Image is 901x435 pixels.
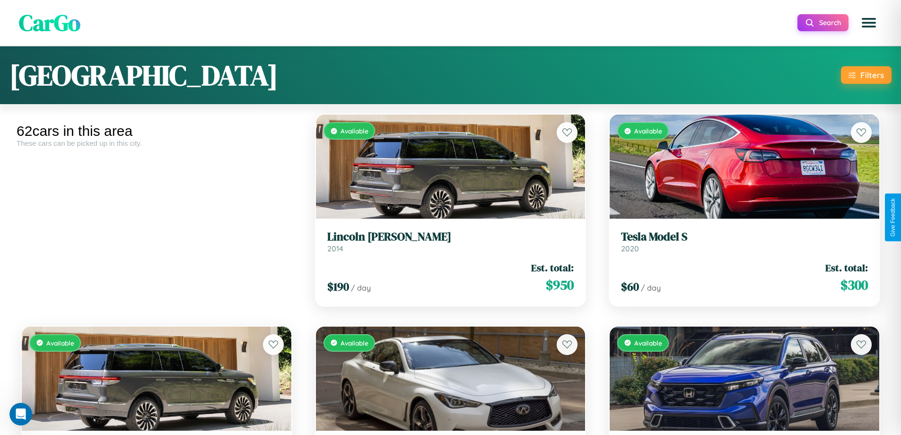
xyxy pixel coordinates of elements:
[825,261,868,275] span: Est. total:
[621,244,639,253] span: 2020
[856,9,882,36] button: Open menu
[46,339,74,347] span: Available
[341,127,368,135] span: Available
[621,279,639,294] span: $ 60
[890,198,896,237] div: Give Feedback
[634,339,662,347] span: Available
[341,339,368,347] span: Available
[634,127,662,135] span: Available
[17,139,297,147] div: These cars can be picked up in this city.
[621,230,868,253] a: Tesla Model S2020
[797,14,849,31] button: Search
[327,244,343,253] span: 2014
[9,403,32,426] iframe: Intercom live chat
[351,283,371,293] span: / day
[840,275,868,294] span: $ 300
[17,123,297,139] div: 62 cars in this area
[327,230,574,253] a: Lincoln [PERSON_NAME]2014
[19,7,80,38] span: CarGo
[327,279,349,294] span: $ 190
[860,70,884,80] div: Filters
[9,56,278,95] h1: [GEOGRAPHIC_DATA]
[819,18,841,27] span: Search
[641,283,661,293] span: / day
[621,230,868,244] h3: Tesla Model S
[327,230,574,244] h3: Lincoln [PERSON_NAME]
[546,275,574,294] span: $ 950
[841,66,892,84] button: Filters
[531,261,574,275] span: Est. total:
